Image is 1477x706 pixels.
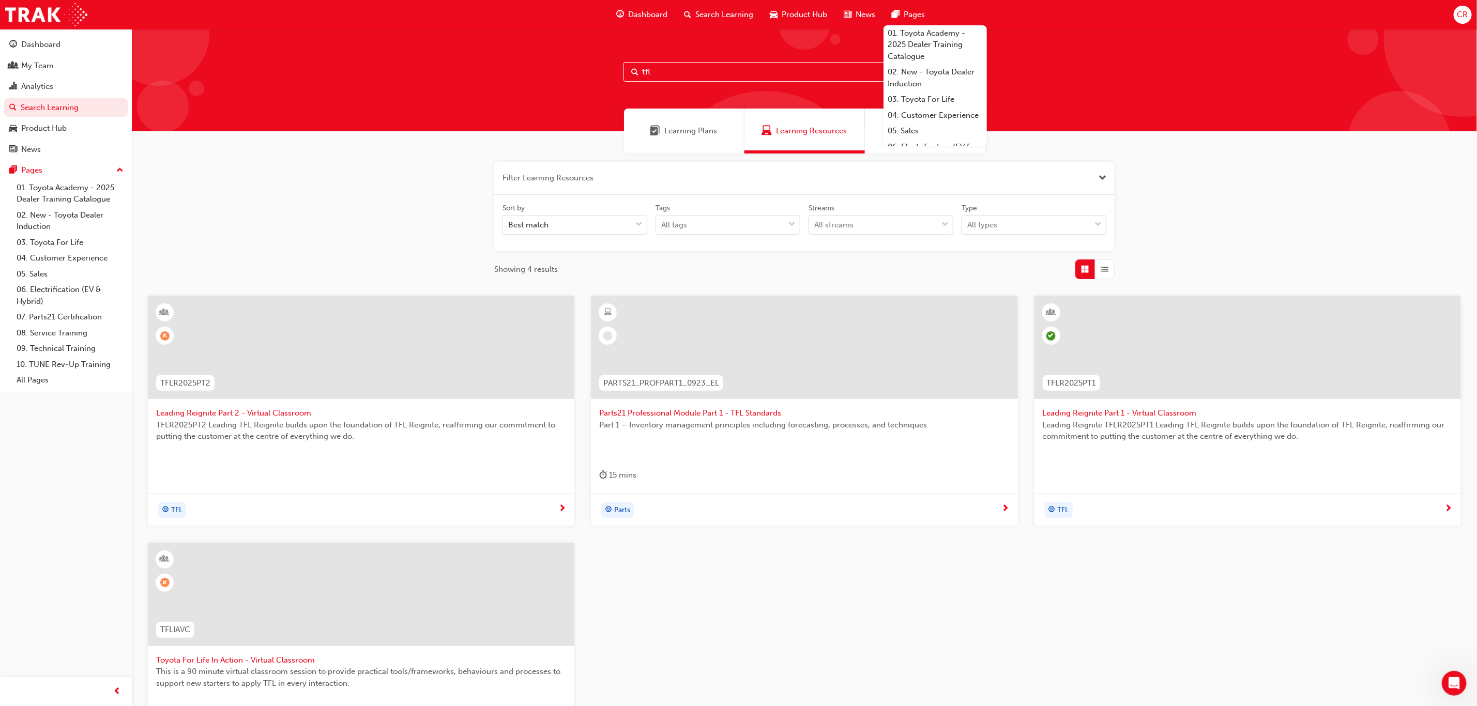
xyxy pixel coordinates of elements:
span: TFLR2025PT1 [1047,377,1096,389]
div: Pages [21,164,42,176]
span: Search [631,66,638,78]
a: 02. New - Toyota Dealer Induction [884,64,987,91]
span: next-icon [558,504,566,514]
span: next-icon [1445,504,1453,514]
span: Grid [1082,264,1089,275]
span: learningRecordVerb_ATTEND-icon [1046,331,1056,341]
span: car-icon [9,124,17,133]
span: guage-icon [616,8,624,21]
span: learningResourceType_ELEARNING-icon [604,306,612,319]
a: TFLR2025PT1Leading Reignite Part 1 - Virtual ClassroomLeading Reignite TFLR2025PT1 Leading TFL Re... [1034,296,1461,526]
a: 05. Sales [12,266,128,282]
a: 05. Sales [884,123,987,139]
span: learningRecordVerb_ABSENT-icon [160,578,170,587]
span: learningResourceType_INSTRUCTOR_LED-icon [161,306,169,319]
span: TFL [1058,504,1069,516]
span: This is a 90 minute virtual classroom session to provide practical tools/frameworks, behaviours a... [156,666,566,689]
a: Learning PlansLearning Plans [624,109,744,154]
a: 03. Toyota For Life [12,235,128,251]
a: Product Hub [4,119,128,138]
div: News [21,144,41,156]
span: Search Learning [695,9,753,21]
span: Part 1 – Inventory management principles including forecasting, processes, and techniques. [599,419,1009,431]
a: 07. Parts21 Certification [12,309,128,325]
a: 08. Service Training [12,325,128,341]
span: news-icon [844,8,851,21]
span: TFLR2025PT2 Leading TFL Reignite builds upon the foundation of TFL Reignite, reaffirming our comm... [156,419,566,442]
span: learningResourceType_INSTRUCTOR_LED-icon [1047,306,1055,319]
a: 04. Customer Experience [884,108,987,124]
a: Analytics [4,77,128,96]
span: Learning Resources [776,125,847,137]
button: Pages [4,161,128,180]
span: Leading Reignite Part 2 - Virtual Classroom [156,407,566,419]
span: learningRecordVerb_ABSENT-icon [160,331,170,341]
span: News [856,9,875,21]
span: TFLIAVC [160,624,190,636]
span: Pages [904,9,925,21]
span: car-icon [770,8,778,21]
span: target-icon [605,503,612,517]
a: SessionsSessions [865,109,985,154]
a: search-iconSearch Learning [676,4,762,25]
span: Leading Reignite TFLR2025PT1 Leading TFL Reignite builds upon the foundation of TFL Reignite, rea... [1043,419,1453,442]
button: Close the filter [1099,172,1106,184]
span: Showing 4 results [494,264,558,275]
div: Type [962,203,977,213]
a: 03. Toyota For Life [884,91,987,108]
div: Tags [656,203,670,213]
div: All tags [661,219,687,231]
span: down-icon [788,218,796,232]
a: PARTS21_PROFPART1_0923_ELParts21 Professional Module Part 1 - TFL StandardsPart 1 – Inventory man... [591,296,1017,526]
span: down-icon [1094,218,1102,232]
span: up-icon [116,164,124,177]
div: Product Hub [21,122,67,134]
div: Streams [809,203,834,213]
span: Learning Resources [762,125,772,137]
span: news-icon [9,145,17,155]
span: CR [1457,9,1468,21]
span: Leading Reignite Part 1 - Virtual Classroom [1043,407,1453,419]
a: 06. Electrification (EV & Hybrid) [12,282,128,309]
a: News [4,140,128,159]
span: pages-icon [9,166,17,175]
span: List [1101,264,1109,275]
div: Dashboard [21,39,60,51]
iframe: Intercom live chat [1442,671,1467,696]
span: learningResourceType_INSTRUCTOR_LED-icon [161,552,169,566]
a: guage-iconDashboard [608,4,676,25]
a: news-iconNews [835,4,884,25]
span: learningRecordVerb_NONE-icon [603,331,613,341]
span: down-icon [635,218,643,232]
span: guage-icon [9,40,17,50]
span: Toyota For Life In Action - Virtual Classroom [156,654,566,666]
span: Parts21 Professional Module Part 1 - TFL Standards [599,407,1009,419]
img: Trak [5,3,87,26]
span: prev-icon [114,685,121,698]
div: My Team [21,60,54,72]
div: Analytics [21,81,53,93]
div: 15 mins [599,469,636,482]
button: DashboardMy TeamAnalyticsSearch LearningProduct HubNews [4,33,128,161]
a: 02. New - Toyota Dealer Induction [12,207,128,235]
a: 10. TUNE Rev-Up Training [12,357,128,373]
span: Dashboard [628,9,667,21]
span: TFL [171,504,182,516]
a: My Team [4,56,128,75]
a: 01. Toyota Academy - 2025 Dealer Training Catalogue [12,180,128,207]
span: target-icon [162,503,169,517]
span: down-icon [941,218,949,232]
a: Search Learning [4,98,128,117]
label: tagOptions [656,203,800,235]
span: duration-icon [599,469,607,482]
span: Learning Plans [650,125,661,137]
span: next-icon [1002,504,1010,514]
div: Sort by [503,203,525,213]
button: CR [1454,6,1472,24]
span: TFLR2025PT2 [160,377,210,389]
a: 06. Electrification (EV & Hybrid) [884,139,987,166]
input: Search... [623,62,985,82]
span: Parts [614,504,630,516]
div: Best match [508,219,549,231]
span: PARTS21_PROFPART1_0923_EL [603,377,719,389]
